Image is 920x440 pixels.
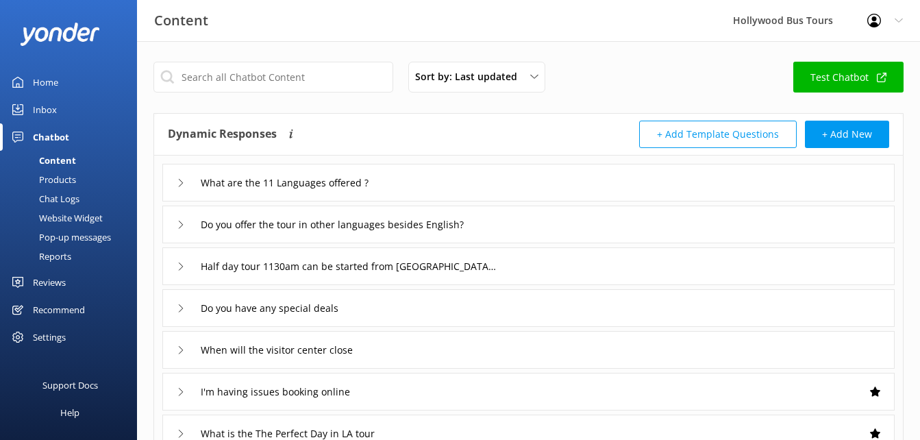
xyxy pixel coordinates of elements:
[8,247,71,266] div: Reports
[793,62,904,93] a: Test Chatbot
[8,151,137,170] a: Content
[33,296,85,323] div: Recommend
[8,189,79,208] div: Chat Logs
[8,189,137,208] a: Chat Logs
[33,96,57,123] div: Inbox
[8,228,137,247] a: Pop-up messages
[8,228,111,247] div: Pop-up messages
[8,208,137,228] a: Website Widget
[8,170,76,189] div: Products
[805,121,889,148] button: + Add New
[639,121,797,148] button: + Add Template Questions
[415,69,525,84] span: Sort by: Last updated
[8,208,103,228] div: Website Widget
[42,371,98,399] div: Support Docs
[168,121,277,148] h4: Dynamic Responses
[33,269,66,296] div: Reviews
[21,23,99,45] img: yonder-white-logo.png
[60,399,79,426] div: Help
[8,170,137,189] a: Products
[33,123,69,151] div: Chatbot
[33,69,58,96] div: Home
[33,323,66,351] div: Settings
[8,247,137,266] a: Reports
[8,151,76,170] div: Content
[154,10,208,32] h3: Content
[153,62,393,93] input: Search all Chatbot Content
